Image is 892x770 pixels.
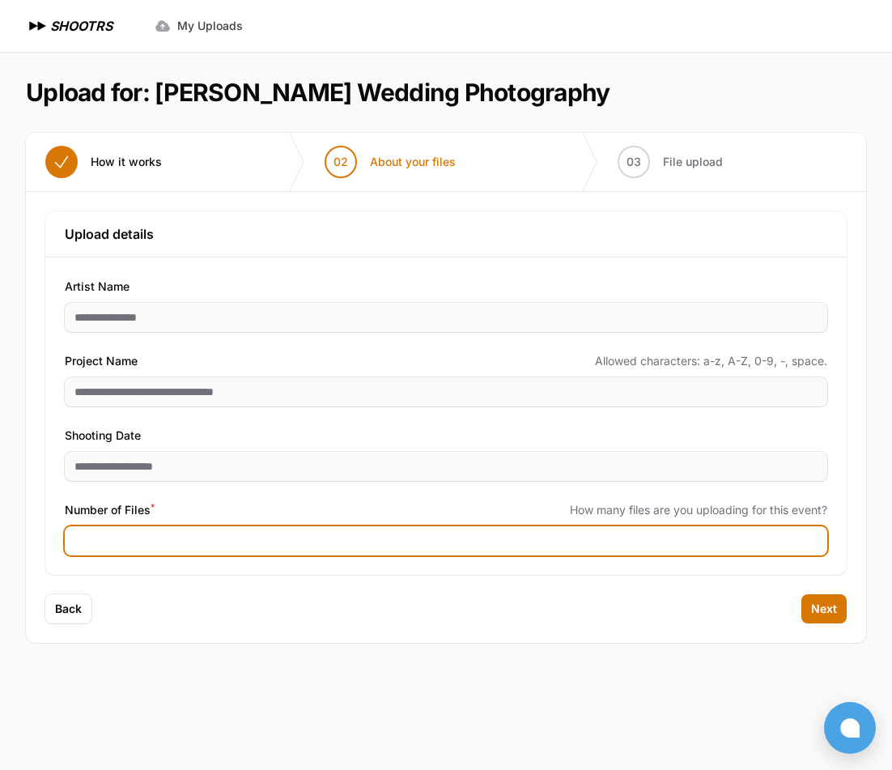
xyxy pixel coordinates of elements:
[65,351,138,371] span: Project Name
[305,133,475,191] button: 02 About your files
[824,702,876,754] button: Open chat window
[177,18,243,34] span: My Uploads
[26,133,181,191] button: How it works
[26,16,113,36] a: SHOOTRS SHOOTRS
[370,154,456,170] span: About your files
[801,594,847,623] button: Next
[65,426,141,445] span: Shooting Date
[598,133,742,191] button: 03 File upload
[26,78,610,107] h1: Upload for: [PERSON_NAME] Wedding Photography
[55,601,82,617] span: Back
[65,224,827,244] h3: Upload details
[570,502,827,518] span: How many files are you uploading for this event?
[333,154,348,170] span: 02
[65,500,155,520] span: Number of Files
[50,16,113,36] h1: SHOOTRS
[627,154,641,170] span: 03
[65,277,130,296] span: Artist Name
[26,16,50,36] img: SHOOTRS
[811,601,837,617] span: Next
[45,594,91,623] button: Back
[595,353,827,369] span: Allowed characters: a-z, A-Z, 0-9, -, space.
[663,154,723,170] span: File upload
[145,11,253,40] a: My Uploads
[91,154,162,170] span: How it works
